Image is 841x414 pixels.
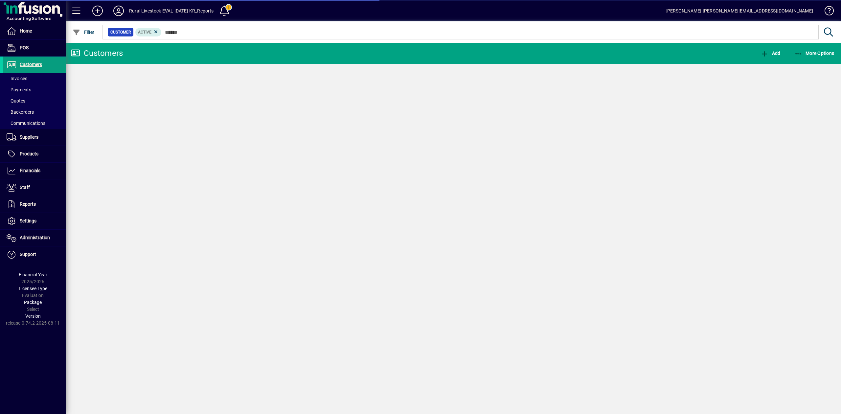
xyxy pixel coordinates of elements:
[20,252,36,257] span: Support
[3,230,66,246] a: Administration
[793,47,836,59] button: More Options
[3,118,66,129] a: Communications
[20,168,40,173] span: Financials
[7,98,25,103] span: Quotes
[3,129,66,146] a: Suppliers
[20,235,50,240] span: Administration
[3,146,66,162] a: Products
[20,151,38,156] span: Products
[20,218,36,223] span: Settings
[3,196,66,213] a: Reports
[20,45,29,50] span: POS
[108,5,129,17] button: Profile
[3,73,66,84] a: Invoices
[73,30,95,35] span: Filter
[20,185,30,190] span: Staff
[138,30,151,34] span: Active
[7,76,27,81] span: Invoices
[7,109,34,115] span: Backorders
[3,95,66,106] a: Quotes
[3,163,66,179] a: Financials
[3,40,66,56] a: POS
[794,51,834,56] span: More Options
[20,134,38,140] span: Suppliers
[71,48,123,58] div: Customers
[20,28,32,34] span: Home
[25,313,41,319] span: Version
[20,201,36,207] span: Reports
[3,84,66,95] a: Payments
[20,62,42,67] span: Customers
[3,213,66,229] a: Settings
[7,121,45,126] span: Communications
[71,26,96,38] button: Filter
[820,1,833,23] a: Knowledge Base
[759,47,782,59] button: Add
[110,29,131,35] span: Customer
[19,272,47,277] span: Financial Year
[135,28,162,36] mat-chip: Activation Status: Active
[24,300,42,305] span: Package
[3,23,66,39] a: Home
[3,179,66,196] a: Staff
[666,6,813,16] div: [PERSON_NAME] [PERSON_NAME][EMAIL_ADDRESS][DOMAIN_NAME]
[19,286,47,291] span: Licensee Type
[87,5,108,17] button: Add
[3,106,66,118] a: Backorders
[129,6,214,16] div: Rural Livestock EVAL [DATE] KR_Reports
[3,246,66,263] a: Support
[761,51,780,56] span: Add
[7,87,31,92] span: Payments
